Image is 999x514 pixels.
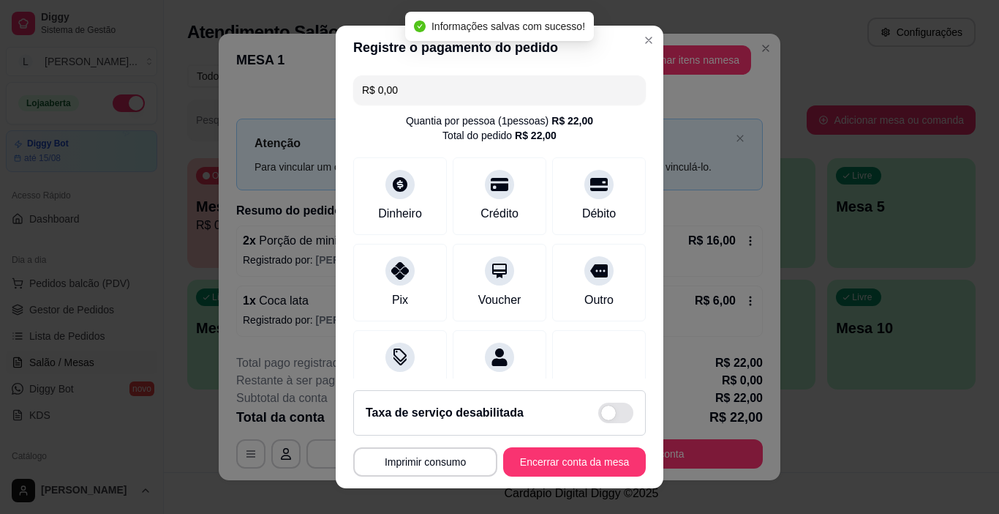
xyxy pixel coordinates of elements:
div: Débito [582,205,616,223]
h2: Taxa de serviço desabilitada [366,404,524,422]
div: Total do pedido [442,128,557,143]
div: Quantia por pessoa ( 1 pessoas) [406,113,593,128]
div: Dinheiro [378,205,422,223]
button: Encerrar conta da mesa [503,447,646,477]
div: Crédito [480,205,519,223]
div: R$ 22,00 [551,113,593,128]
span: Informações salvas com sucesso! [431,21,585,32]
input: Ex.: hambúrguer de cordeiro [362,75,637,105]
header: Registre o pagamento do pedido [336,26,663,70]
span: check-circle [414,21,426,32]
div: Outro [584,291,614,309]
button: Close [637,29,660,52]
button: Imprimir consumo [353,447,497,477]
div: R$ 22,00 [515,128,557,143]
div: Voucher [478,291,521,309]
div: Pix [392,291,408,309]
